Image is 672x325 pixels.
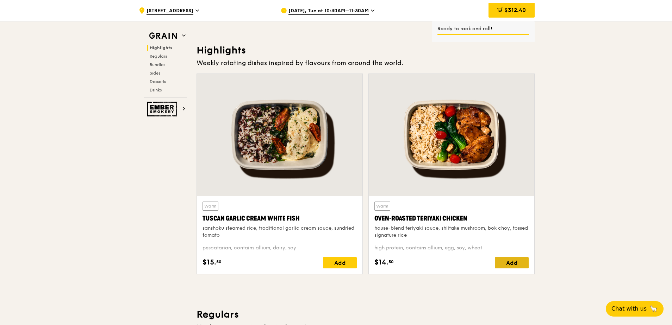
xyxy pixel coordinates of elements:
[611,305,647,313] span: Chat with us
[495,257,529,268] div: Add
[150,88,162,93] span: Drinks
[203,257,216,268] span: $15.
[197,44,535,57] h3: Highlights
[203,225,357,239] div: sanshoku steamed rice, traditional garlic cream sauce, sundried tomato
[150,54,167,59] span: Regulars
[374,244,529,251] div: high protein, contains allium, egg, soy, wheat
[374,225,529,239] div: house-blend teriyaki sauce, shiitake mushroom, bok choy, tossed signature rice
[374,202,390,211] div: Warm
[147,30,179,42] img: Grain web logo
[374,257,388,268] span: $14.
[150,79,166,84] span: Desserts
[606,301,664,317] button: Chat with us🦙
[203,202,218,211] div: Warm
[150,62,165,67] span: Bundles
[150,71,160,76] span: Sides
[197,58,535,68] div: Weekly rotating dishes inspired by flavours from around the world.
[323,257,357,268] div: Add
[203,214,357,223] div: Tuscan Garlic Cream White Fish
[437,25,529,32] div: Ready to rock and roll!
[374,214,529,223] div: Oven‑Roasted Teriyaki Chicken
[216,259,222,265] span: 50
[288,7,369,15] span: [DATE], Tue at 10:30AM–11:30AM
[147,102,179,116] img: Ember Smokery web logo
[147,7,193,15] span: [STREET_ADDRESS]
[203,244,357,251] div: pescatarian, contains allium, dairy, soy
[150,45,172,50] span: Highlights
[197,308,535,321] h3: Regulars
[388,259,394,265] span: 50
[649,305,658,313] span: 🦙
[504,7,526,13] span: $312.40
